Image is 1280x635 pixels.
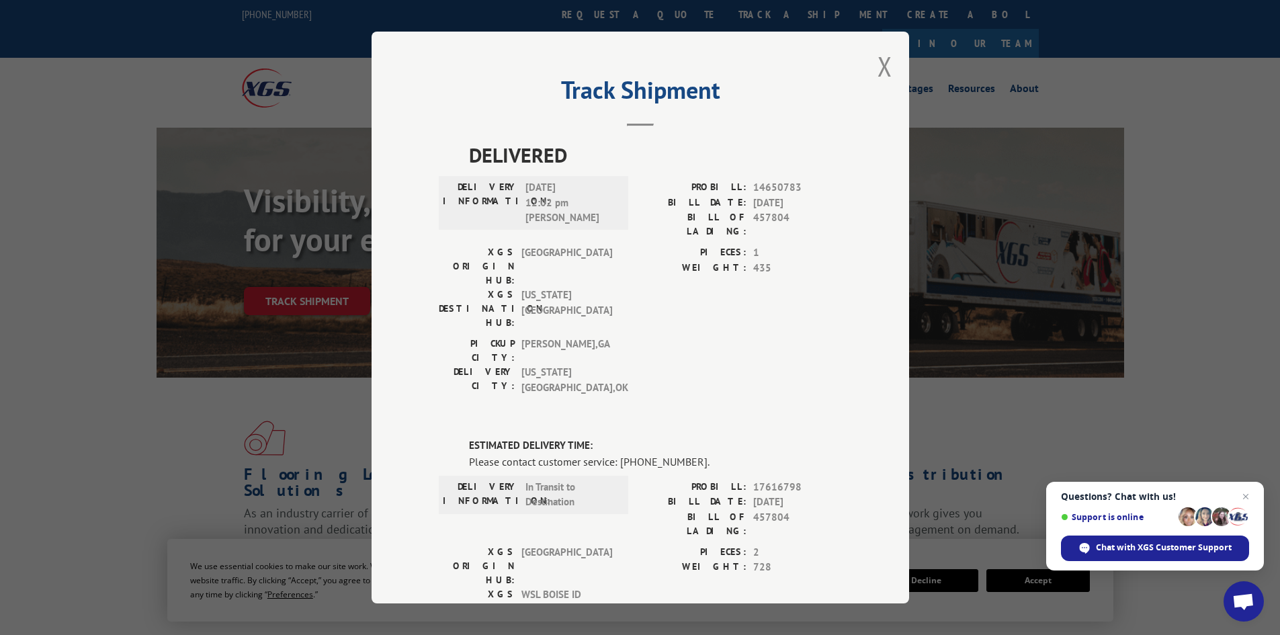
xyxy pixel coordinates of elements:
h2: Track Shipment [439,81,842,106]
label: BILL DATE: [640,196,746,211]
span: [PERSON_NAME] , GA [521,337,612,365]
label: PIECES: [640,245,746,261]
label: XGS ORIGIN HUB: [439,245,515,288]
label: DELIVERY INFORMATION: [443,480,519,510]
span: 2 [753,545,842,560]
span: Support is online [1061,512,1174,522]
label: PICKUP CITY: [439,337,515,365]
label: WEIGHT: [640,560,746,575]
div: Please contact customer service: [PHONE_NUMBER]. [469,454,842,470]
label: PROBILL: [640,480,746,495]
label: XGS DESTINATION HUB: [439,587,515,630]
label: XGS DESTINATION HUB: [439,288,515,330]
span: [US_STATE][GEOGRAPHIC_DATA] , OK [521,365,612,395]
label: XGS ORIGIN HUB: [439,545,515,587]
label: DELIVERY INFORMATION: [443,180,519,226]
label: BILL OF LADING: [640,510,746,538]
span: [GEOGRAPHIC_DATA] [521,245,612,288]
label: BILL OF LADING: [640,210,746,239]
span: 14650783 [753,180,842,196]
label: PIECES: [640,545,746,560]
label: BILL DATE: [640,495,746,510]
span: Questions? Chat with us! [1061,491,1249,502]
span: 435 [753,261,842,276]
span: DELIVERED [469,140,842,170]
div: Open chat [1224,581,1264,622]
button: Close modal [878,48,892,84]
span: Close chat [1238,489,1254,505]
span: [DATE] [753,495,842,510]
span: [DATE] [753,196,842,211]
span: 457804 [753,210,842,239]
label: WEIGHT: [640,261,746,276]
label: DELIVERY CITY: [439,365,515,395]
span: [GEOGRAPHIC_DATA] [521,545,612,587]
span: 457804 [753,510,842,538]
span: [US_STATE][GEOGRAPHIC_DATA] [521,288,612,330]
span: 728 [753,560,842,575]
span: 17616798 [753,480,842,495]
span: WSL BOISE ID [521,587,612,630]
span: In Transit to Destination [525,480,616,510]
label: PROBILL: [640,180,746,196]
div: Chat with XGS Customer Support [1061,536,1249,561]
label: ESTIMATED DELIVERY TIME: [469,438,842,454]
span: [DATE] 12:02 pm [PERSON_NAME] [525,180,616,226]
span: Chat with XGS Customer Support [1096,542,1232,554]
span: 1 [753,245,842,261]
